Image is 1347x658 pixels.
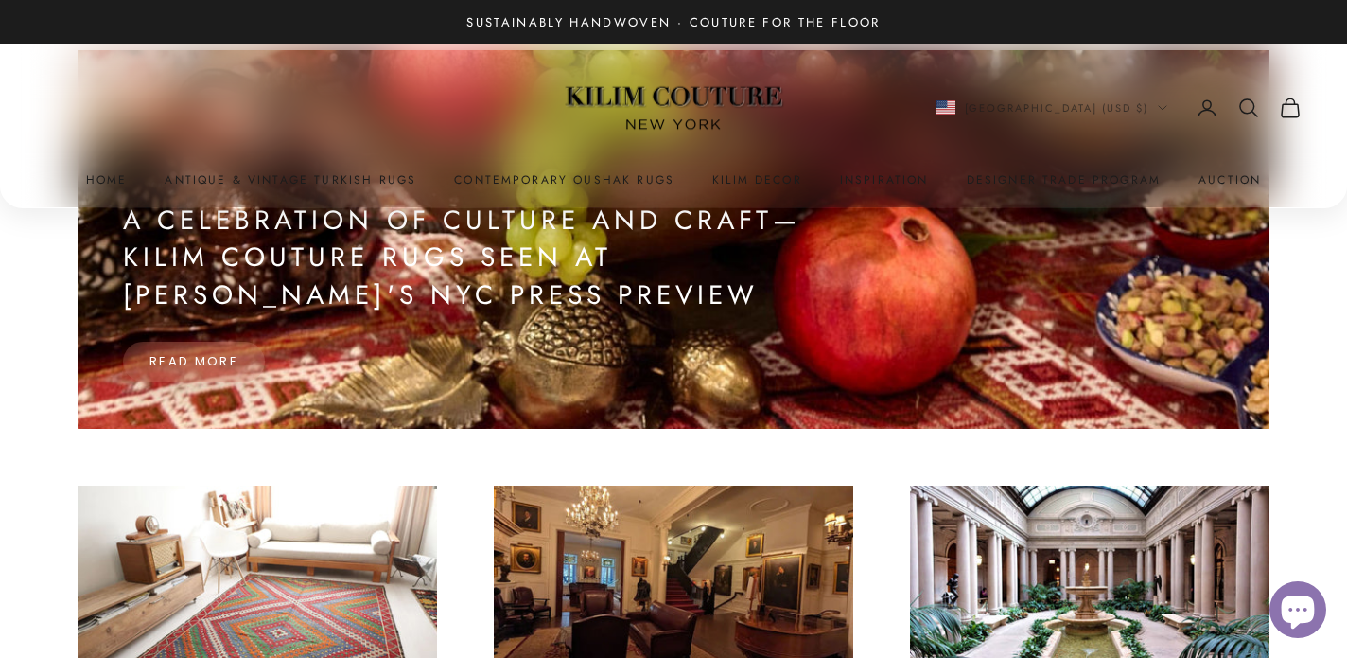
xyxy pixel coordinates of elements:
a: Auction [1198,170,1261,189]
p: Sustainably Handwoven · Couture for the Floor [466,12,880,32]
a: Antique & Vintage Turkish Rugs [165,170,416,189]
a: Inspiration [840,170,929,189]
a: Designer Trade Program [967,170,1162,189]
summary: Kilim Decor [712,170,802,189]
button: Change country or currency [936,99,1168,116]
a: Contemporary Oushak Rugs [454,170,674,189]
button: Read more [123,342,265,382]
inbox-online-store-chat: Shopify online store chat [1264,581,1332,643]
a: A Celebration of Culture and Craft—Kilim Couture Rugs Seen at [PERSON_NAME]'s NYC Press Preview R... [78,50,1269,429]
nav: Primary navigation [45,170,1302,189]
span: [GEOGRAPHIC_DATA] (USD $) [965,99,1149,116]
h2: A Celebration of Culture and Craft—Kilim Couture Rugs Seen at [PERSON_NAME]'s NYC Press Preview [123,202,849,313]
a: Home [86,170,128,189]
nav: Secondary navigation [936,97,1303,119]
